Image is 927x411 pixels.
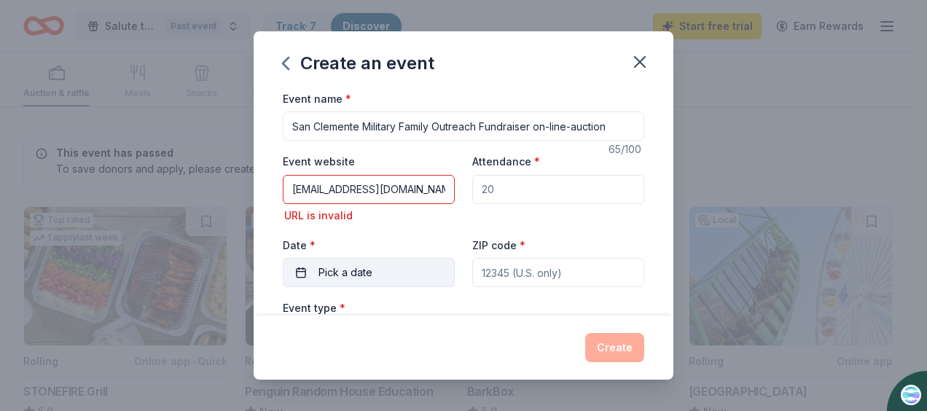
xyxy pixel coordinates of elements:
label: Event type [283,301,345,316]
input: Spring Fundraiser [283,111,644,141]
button: Pick a date [283,258,455,287]
input: 20 [472,175,644,204]
label: Event name [283,92,351,106]
input: https://www... [283,175,455,204]
span: Pick a date [318,264,372,281]
div: Create an event [283,52,434,75]
div: 65 /100 [609,141,644,158]
label: Attendance [472,154,540,169]
input: 12345 (U.S. only) [472,258,644,287]
label: Date [283,238,455,253]
div: URL is invalid [283,207,455,224]
label: ZIP code [472,238,525,253]
label: Event website [283,154,355,169]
